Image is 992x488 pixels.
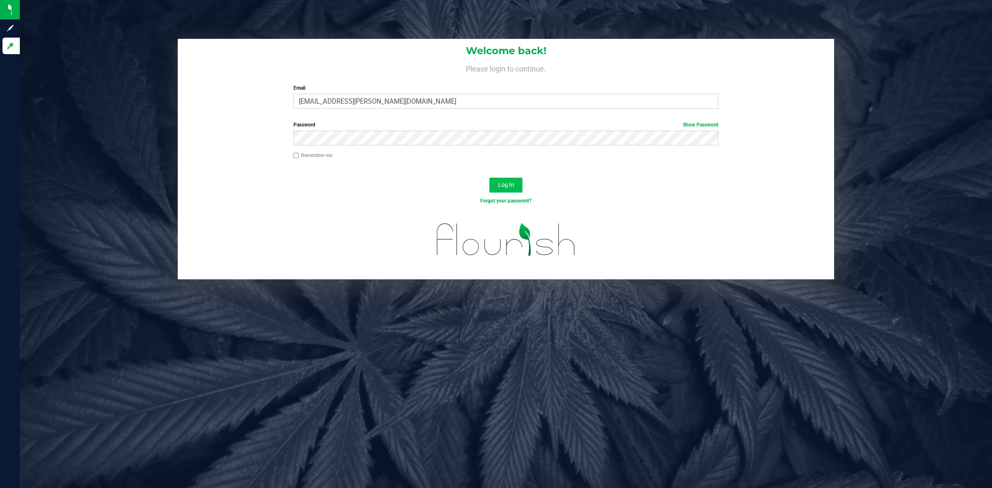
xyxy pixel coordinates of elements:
[293,122,315,128] span: Password
[489,178,522,193] button: Log In
[498,181,514,188] span: Log In
[178,45,834,56] h1: Welcome back!
[293,152,299,158] input: Remember me
[6,24,14,32] inline-svg: Sign up
[178,63,834,73] h4: Please login to continue.
[293,84,719,92] label: Email
[480,198,532,204] a: Forgot your password?
[424,213,588,266] img: flourish_logo.svg
[6,42,14,50] inline-svg: Log in
[683,122,718,128] a: Show Password
[293,152,332,159] label: Remember me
